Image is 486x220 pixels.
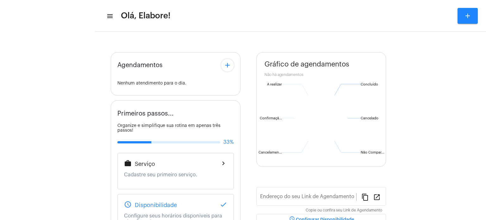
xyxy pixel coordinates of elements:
span: Serviço [135,161,155,167]
mat-icon: add [224,61,231,69]
mat-hint: Copie ou confira seu Link de Agendamento [306,208,382,213]
span: Disponibilidade [135,202,177,208]
text: Não Compar... [361,151,384,154]
div: Nenhum atendimento para o dia. [117,81,234,86]
span: Agendamentos [117,62,163,69]
mat-icon: chevron_right [220,160,227,167]
mat-icon: add [464,12,471,20]
span: Organize e simplifique sua rotina em apenas três passos! [117,123,221,133]
mat-icon: sidenav icon [106,12,113,20]
mat-icon: work [124,160,132,167]
input: Link [260,195,356,201]
text: Cancelado [361,116,378,120]
text: Confirmaçã... [260,116,282,120]
span: Primeiros passos... [117,110,174,117]
text: Concluído [361,83,378,86]
mat-icon: done [220,201,227,208]
mat-icon: open_in_new [373,193,381,201]
span: 33% [223,139,234,145]
p: Cadastre seu primeiro serviço. [124,172,227,178]
mat-icon: schedule [124,201,132,208]
text: Cancelamen... [259,151,282,154]
span: Olá, Elabore! [121,11,171,21]
text: A realizar [267,83,282,86]
mat-icon: content_copy [361,193,369,201]
span: Gráfico de agendamentos [265,60,349,68]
